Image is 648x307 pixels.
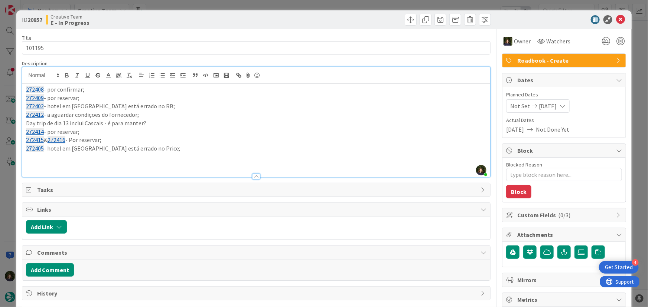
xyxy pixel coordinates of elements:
[51,14,89,20] span: Creative Team
[26,111,44,118] a: 272412
[26,94,487,102] p: - por reservar;
[632,259,639,266] div: 4
[539,102,557,110] span: [DATE]
[22,15,42,24] span: ID
[26,102,44,110] a: 272402
[27,16,42,23] b: 20857
[26,119,487,128] p: Day trip de dia 13 inclui Cascais - é para manter?
[605,264,633,271] div: Get Started
[37,185,477,194] span: Tasks
[510,102,530,110] span: Not Set
[517,76,612,85] span: Dates
[599,261,639,274] div: Open Get Started checklist, remaining modules: 4
[22,60,48,67] span: Description
[37,248,477,257] span: Comments
[37,205,477,214] span: Links
[26,136,44,143] a: 272415
[48,136,65,143] a: 272416
[26,144,487,153] p: - hotel em [GEOGRAPHIC_DATA] está errado no Price;
[26,128,487,136] p: - por reservar;
[26,220,67,234] button: Add Link
[26,86,44,93] a: 272408
[26,85,487,94] p: - por confirmar;
[22,34,32,41] label: Title
[517,230,612,239] span: Attachments
[26,102,487,110] p: - hotel em [GEOGRAPHIC_DATA] está errado no RB;
[26,263,74,277] button: Add Comment
[16,1,34,10] span: Support
[22,41,491,55] input: type card name here...
[26,145,44,152] a: 272405
[517,211,612,219] span: Custom Fields
[37,289,477,298] span: History
[26,136,487,144] p: & - Por reservar;
[506,185,531,198] button: Block
[26,110,487,119] p: - a aguardar condições do fornecedor;
[26,94,44,102] a: 272409
[558,211,570,219] span: ( 0/3 )
[506,125,524,134] span: [DATE]
[517,56,612,65] span: Roadbook - Create
[546,37,570,46] span: Watchers
[536,125,569,134] span: Not Done Yet
[506,161,542,168] label: Blocked Reason
[26,128,44,135] a: 272414
[517,295,612,304] span: Metrics
[517,275,612,284] span: Mirrors
[506,91,622,99] span: Planned Dates
[476,165,486,175] img: OSJL0tKbxWQXy8f5HcXbcaBiUxSzdGq2.jpg
[504,37,512,46] img: MC
[517,146,612,155] span: Block
[51,20,89,26] b: E - In Progress
[514,37,531,46] span: Owner
[506,116,622,124] span: Actual Dates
